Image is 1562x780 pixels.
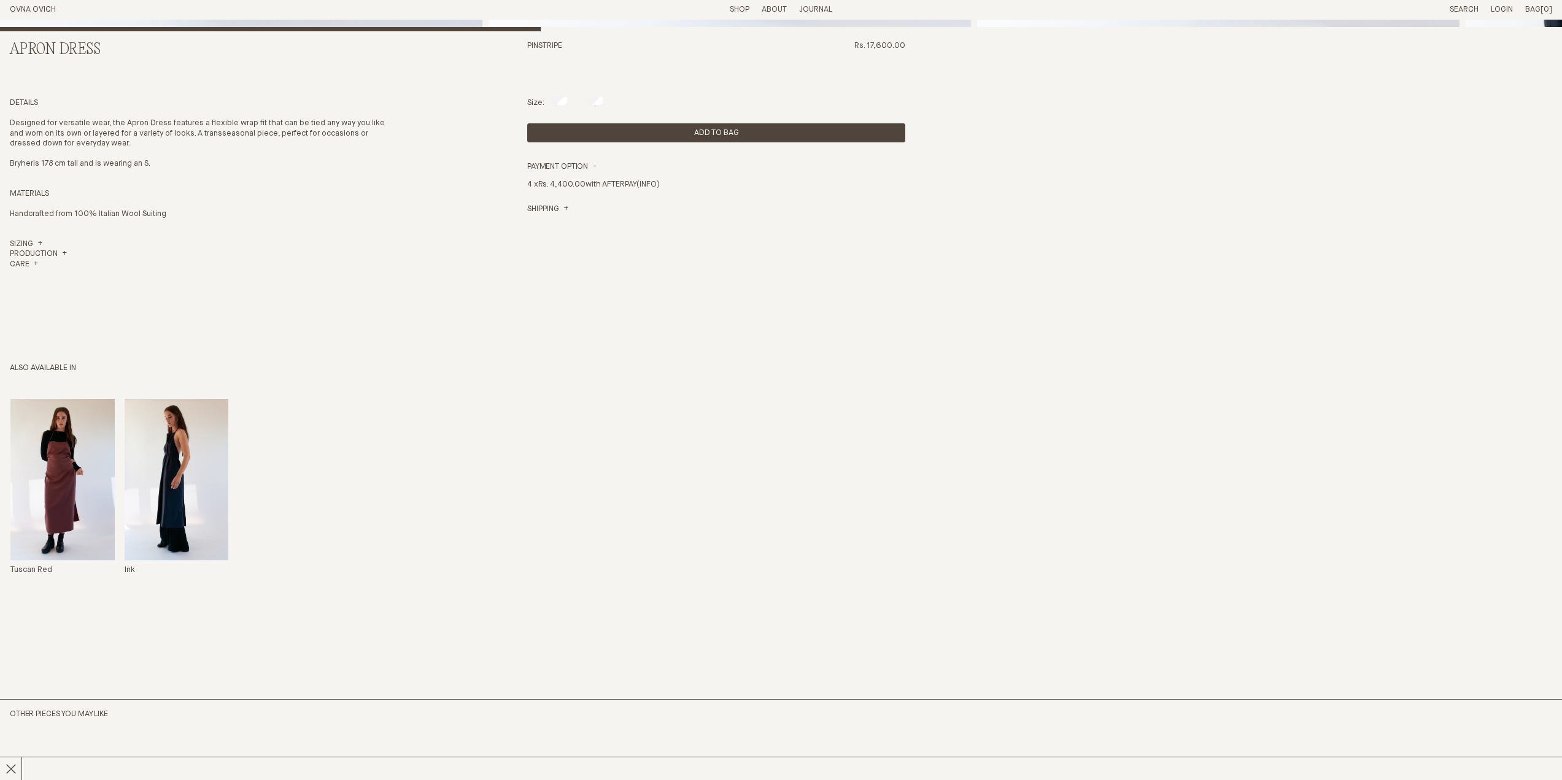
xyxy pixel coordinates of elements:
[10,98,388,109] h4: Details
[10,260,38,270] summary: Care
[527,162,597,172] summary: Payment Option
[10,399,115,560] img: Apron Dress
[527,204,568,215] a: Shipping
[799,6,832,14] a: Journal
[125,399,229,576] a: Apron Dress
[10,363,905,374] h3: Also available in
[125,399,229,560] img: Apron Dress
[10,709,776,720] h2: OTHER PIECES YOU MAY LIKE
[1491,6,1513,14] a: Login
[589,99,603,107] label: M/L
[10,565,52,576] h4: Tuscan Red
[527,98,544,109] p: Size:
[762,5,787,15] summary: About
[10,41,388,59] h2: Apron Dress
[10,209,388,220] p: Handcrafted from 100% Italian Wool Suiting
[527,123,905,142] button: Add product to cart
[125,565,135,576] h4: Ink
[10,189,388,199] h4: Materials
[33,160,150,168] span: is 178 cm tall and is wearing an S.
[636,180,659,188] a: (INFO)
[854,41,905,88] span: Rs. 17,600.00
[10,249,67,260] summary: Production
[1541,6,1552,14] span: [0]
[527,172,905,205] div: 4 x with AFTERPAY
[1525,6,1541,14] span: Bag
[730,6,749,14] a: Shop
[538,180,586,188] span: Rs. 4,400.00
[10,399,115,576] a: Apron Dress
[10,160,33,168] span: Bryher
[552,99,566,107] label: S/M
[527,41,562,88] h3: Pinstripe
[1450,6,1479,14] a: Search
[10,6,56,14] a: Home
[10,239,42,250] a: Sizing
[10,118,388,150] p: Designed for versatile wear, the Apron Dress features a flexible wrap fit that can be tied any wa...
